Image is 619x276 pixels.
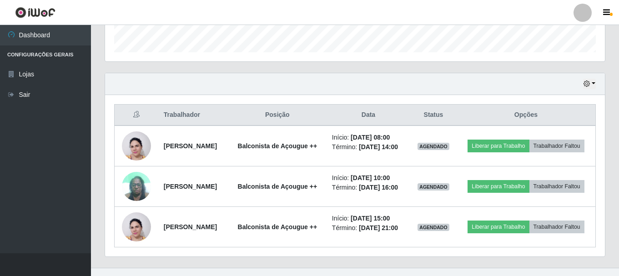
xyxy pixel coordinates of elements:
[418,224,449,231] span: AGENDADO
[359,143,398,151] time: [DATE] 14:00
[351,215,390,222] time: [DATE] 15:00
[418,143,449,150] span: AGENDADO
[228,105,327,126] th: Posição
[529,140,584,152] button: Trabalhador Faltou
[332,223,405,233] li: Término:
[468,221,529,233] button: Liberar para Trabalho
[351,174,390,181] time: [DATE] 10:00
[351,134,390,141] time: [DATE] 08:00
[238,223,317,231] strong: Balconista de Açougue ++
[164,183,217,190] strong: [PERSON_NAME]
[122,207,151,246] img: 1733236843122.jpeg
[529,221,584,233] button: Trabalhador Faltou
[529,180,584,193] button: Trabalhador Faltou
[418,183,449,191] span: AGENDADO
[332,183,405,192] li: Término:
[457,105,596,126] th: Opções
[468,140,529,152] button: Liberar para Trabalho
[238,142,317,150] strong: Balconista de Açougue ++
[410,105,457,126] th: Status
[332,173,405,183] li: Início:
[332,214,405,223] li: Início:
[164,142,217,150] strong: [PERSON_NAME]
[122,126,151,166] img: 1733236843122.jpeg
[332,133,405,142] li: Início:
[468,180,529,193] button: Liberar para Trabalho
[359,224,398,231] time: [DATE] 21:00
[158,105,228,126] th: Trabalhador
[238,183,317,190] strong: Balconista de Açougue ++
[15,7,55,18] img: CoreUI Logo
[164,223,217,231] strong: [PERSON_NAME]
[332,142,405,152] li: Término:
[122,167,151,206] img: 1704231584676.jpeg
[359,184,398,191] time: [DATE] 16:00
[327,105,410,126] th: Data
